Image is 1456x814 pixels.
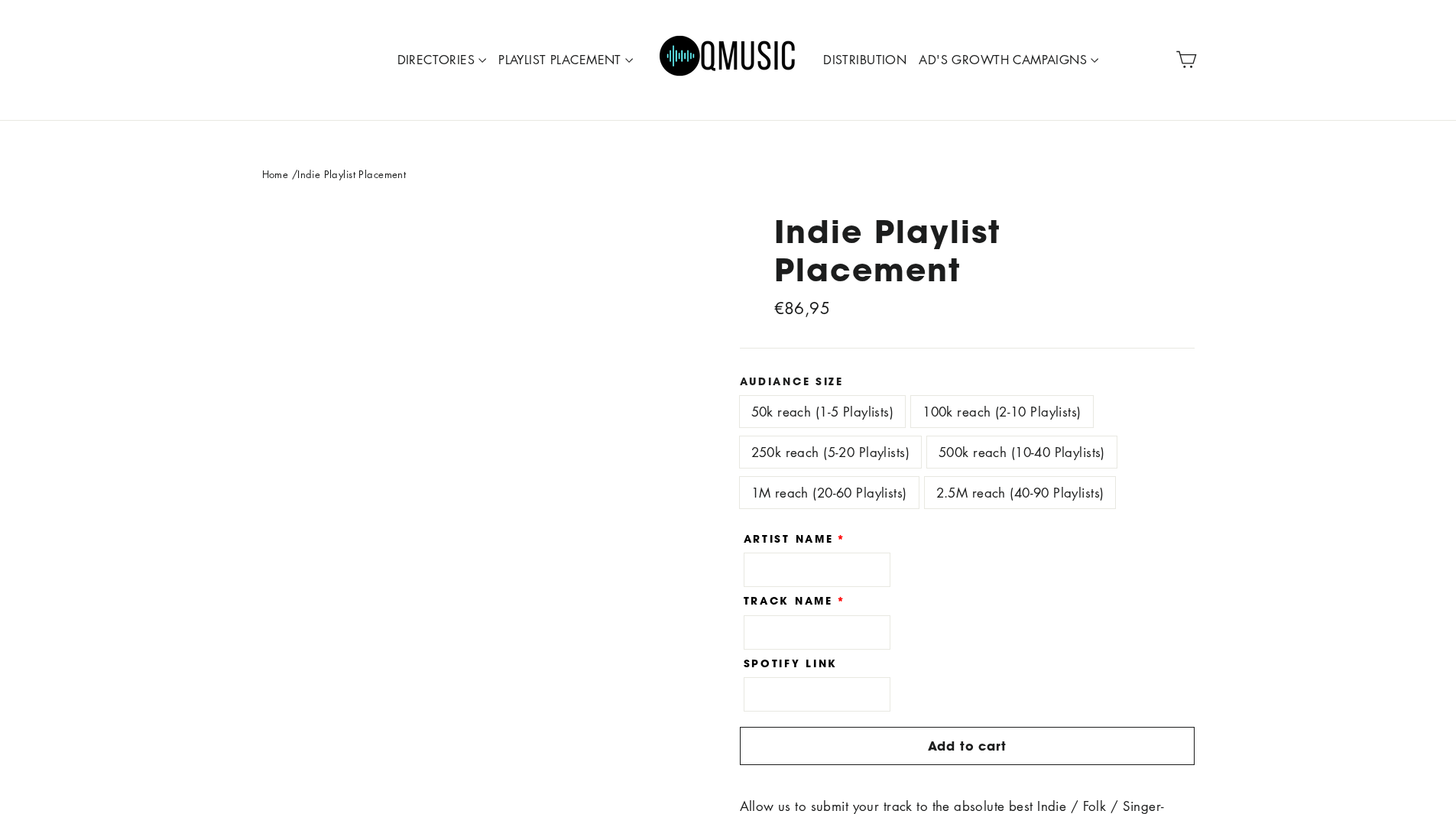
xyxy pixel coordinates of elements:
[292,167,297,181] span: /
[740,727,1195,765] button: Add to cart
[740,396,906,427] label: 50k reach (1-5 Playlists)
[774,212,1195,287] h1: Indie Playlist Placement
[344,15,1113,105] div: Primary
[774,297,831,319] span: €86,95
[913,43,1104,78] a: AD'S GROWTH CAMPAIGNS
[744,533,847,545] label: Artist Name
[740,477,919,508] label: 1M reach (20-60 Playlists)
[262,167,1195,183] nav: breadcrumbs
[817,43,913,78] a: DISTRIBUTION
[927,436,1117,468] label: 500k reach (10-40 Playlists)
[660,25,797,94] img: Q Music Promotions
[744,595,846,607] label: Track Name
[391,43,493,78] a: DIRECTORIES
[925,477,1116,508] label: 2.5M reach (40-90 Playlists)
[262,167,289,181] a: Home
[744,657,838,670] label: Spotify Link
[911,396,1092,427] label: 100k reach (2-10 Playlists)
[740,436,921,468] label: 250k reach (5-20 Playlists)
[492,43,639,78] a: PLAYLIST PLACEMENT
[928,738,1007,754] span: Add to cart
[740,375,1195,388] label: Audiance Size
